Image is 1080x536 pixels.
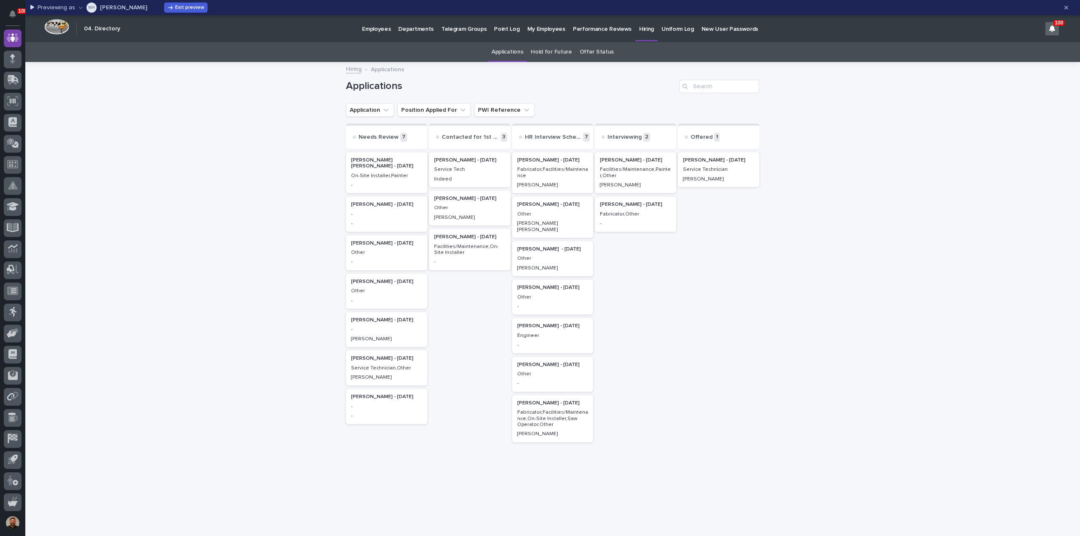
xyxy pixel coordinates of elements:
[351,298,422,304] p: -
[517,409,589,428] p: Fabricator,Facilities/Maintenance,On-Site Installer,Saw Operator,Other
[351,211,422,217] p: -
[351,288,422,294] p: Other
[517,157,589,163] p: [PERSON_NAME] - [DATE]
[351,221,422,226] p: -
[78,1,147,14] button: Micah Hershberger[PERSON_NAME]
[517,265,589,271] p: [PERSON_NAME]
[351,326,422,332] p: -
[512,280,594,315] div: [PERSON_NAME] - [DATE]Other-
[512,197,594,238] a: [PERSON_NAME] - [DATE]Other[PERSON_NAME] [PERSON_NAME]
[429,191,510,226] a: [PERSON_NAME] - [DATE]Other[PERSON_NAME]
[691,134,713,141] p: Offered
[346,274,427,309] a: [PERSON_NAME] - [DATE]Other-
[434,157,505,163] p: [PERSON_NAME] - [DATE]
[580,42,614,62] a: Offer Status
[683,157,754,163] p: [PERSON_NAME] - [DATE]
[88,3,95,13] div: Micah Hershberger
[517,202,589,207] p: [PERSON_NAME] - [DATE]
[501,133,507,142] p: 3
[600,167,671,179] p: Facilities/Maintenance,Painter,Other
[531,42,572,62] a: Hold for Future
[8,94,24,109] img: 1736555164131-43832dd5-751b-4058-ba23-39d91318e5a0
[351,394,422,400] p: [PERSON_NAME] - [DATE]
[400,133,407,142] p: 7
[434,259,505,265] p: -
[635,15,658,40] a: Hiring
[512,152,594,194] a: [PERSON_NAME] - [DATE]Fabricator,Facilities/Maintenance[PERSON_NAME]
[683,176,754,182] p: [PERSON_NAME]
[346,64,362,73] a: Hiring
[429,229,510,270] div: [PERSON_NAME] - [DATE]Facilities/Maintenance,On-Site Installer-
[351,202,422,207] p: [PERSON_NAME] - [DATE]
[351,374,422,380] p: [PERSON_NAME]
[698,15,762,41] a: New User Passwords
[17,135,46,144] span: Help Docs
[517,256,589,261] p: Other
[351,240,422,246] p: [PERSON_NAME] - [DATE]
[643,133,650,142] p: 2
[346,152,427,194] a: [PERSON_NAME] [PERSON_NAME] - [DATE]On-Site Installer,Painter-
[398,15,434,33] p: Departments
[512,318,594,353] a: [PERSON_NAME] - [DATE]Engineer-
[351,250,422,256] p: Other
[658,15,698,41] a: Uniform Log
[44,19,69,35] img: Workspace Logo
[1055,20,1063,26] p: 100
[434,244,505,256] p: Facilities/Maintenance,On-Site Installer
[702,15,758,33] p: New User Passwords
[714,133,720,142] p: 1
[517,362,589,368] p: [PERSON_NAME] - [DATE]
[61,135,108,144] span: Onboarding Call
[678,152,759,187] a: [PERSON_NAME] - [DATE]Service Technician[PERSON_NAME]
[595,197,676,232] a: [PERSON_NAME] - [DATE]Fabricator,Other-
[346,312,427,347] a: [PERSON_NAME] - [DATE]-[PERSON_NAME]
[351,413,422,419] p: -
[517,333,589,339] p: Engineer
[351,173,422,179] p: On-Site Installer,Painter
[429,152,510,187] a: [PERSON_NAME] - [DATE]Service TechIndeed
[351,259,422,265] p: -
[683,167,754,172] p: Service Technician
[442,134,499,141] p: Contacted for 1st Interview
[351,404,422,409] p: -
[600,211,671,217] p: Fabricator,Other
[49,132,111,147] a: 🔗Onboarding Call
[4,514,22,532] button: users-avatar
[346,197,427,232] a: [PERSON_NAME] - [DATE]--
[527,15,565,33] p: My Employees
[517,371,589,377] p: Other
[346,389,427,424] a: [PERSON_NAME] - [DATE]--
[175,5,204,10] span: Exit preview
[434,167,505,172] p: Service Tech
[351,157,422,170] p: [PERSON_NAME] [PERSON_NAME] - [DATE]
[512,357,594,392] a: [PERSON_NAME] - [DATE]Other-
[11,10,22,24] div: Notifications100
[517,246,589,252] p: [PERSON_NAME] - [DATE]
[346,235,427,270] a: [PERSON_NAME] - [DATE]Other-
[595,152,676,194] div: [PERSON_NAME] - [DATE]Facilities/Maintenance,Painter,Other[PERSON_NAME]
[573,15,632,33] p: Performance Reviews
[517,167,589,179] p: Fabricator,Facilities/Maintenance
[600,157,671,163] p: [PERSON_NAME] - [DATE]
[661,15,694,33] p: Uniform Log
[524,15,569,41] a: My Employees
[600,202,671,207] p: [PERSON_NAME] - [DATE]
[358,15,394,41] a: Employees
[679,80,759,93] input: Search
[517,211,589,217] p: Other
[434,234,505,240] p: [PERSON_NAME] - [DATE]
[5,132,49,147] a: 📖Help Docs
[346,80,676,92] h1: Applications
[346,350,427,385] a: [PERSON_NAME] - [DATE]Service Technician,Other[PERSON_NAME]
[639,15,654,33] p: Hiring
[4,5,22,23] button: Notifications
[8,47,154,60] p: How can we help?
